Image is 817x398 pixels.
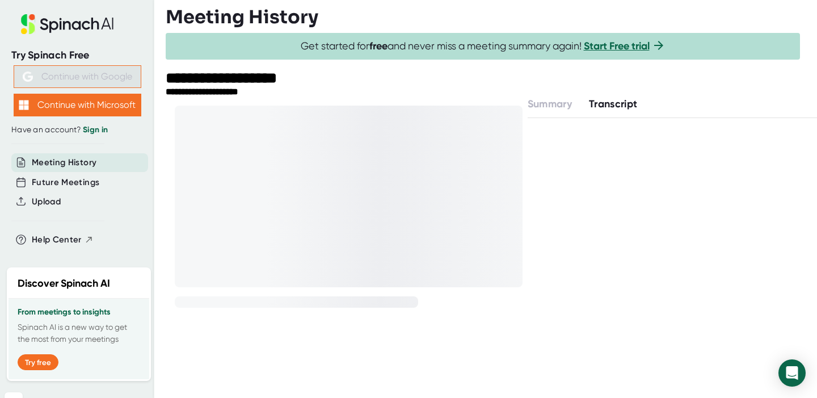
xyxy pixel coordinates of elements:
img: Aehbyd4JwY73AAAAAElFTkSuQmCC [23,72,33,82]
span: Summary [528,98,572,110]
button: Try free [18,354,58,370]
span: Transcript [589,98,638,110]
button: Meeting History [32,156,96,169]
div: Try Spinach Free [11,49,143,62]
button: Transcript [589,97,638,112]
a: Start Free trial [584,40,650,52]
h2: Discover Spinach AI [18,276,110,291]
button: Help Center [32,233,94,246]
b: free [369,40,388,52]
span: Help Center [32,233,82,246]
span: Get started for and never miss a meeting summary again! [301,40,666,53]
div: Open Intercom Messenger [778,359,806,387]
p: Spinach AI is a new way to get the most from your meetings [18,321,140,345]
button: Future Meetings [32,176,99,189]
button: Continue with Microsoft [14,94,141,116]
button: Continue with Google [14,65,141,88]
a: Sign in [83,125,108,135]
button: Summary [528,97,572,112]
h3: From meetings to insights [18,308,140,317]
div: Have an account? [11,125,143,135]
button: Upload [32,195,61,208]
h3: Meeting History [166,6,318,28]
